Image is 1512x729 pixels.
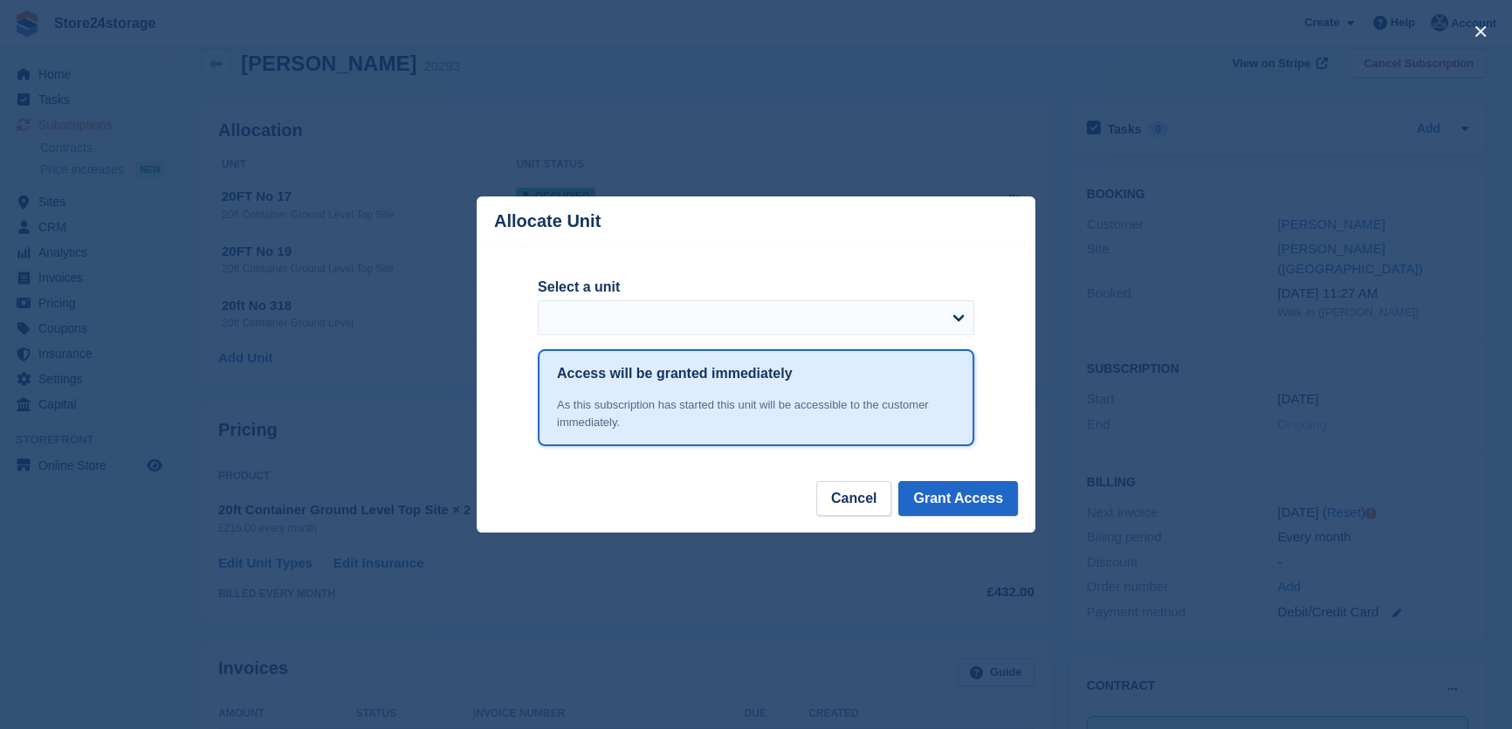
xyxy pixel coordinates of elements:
[557,396,955,430] div: As this subscription has started this unit will be accessible to the customer immediately.
[557,363,792,384] h1: Access will be granted immediately
[538,277,974,298] label: Select a unit
[816,481,891,516] button: Cancel
[494,211,601,231] p: Allocate Unit
[1467,17,1495,45] button: close
[898,481,1018,516] button: Grant Access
